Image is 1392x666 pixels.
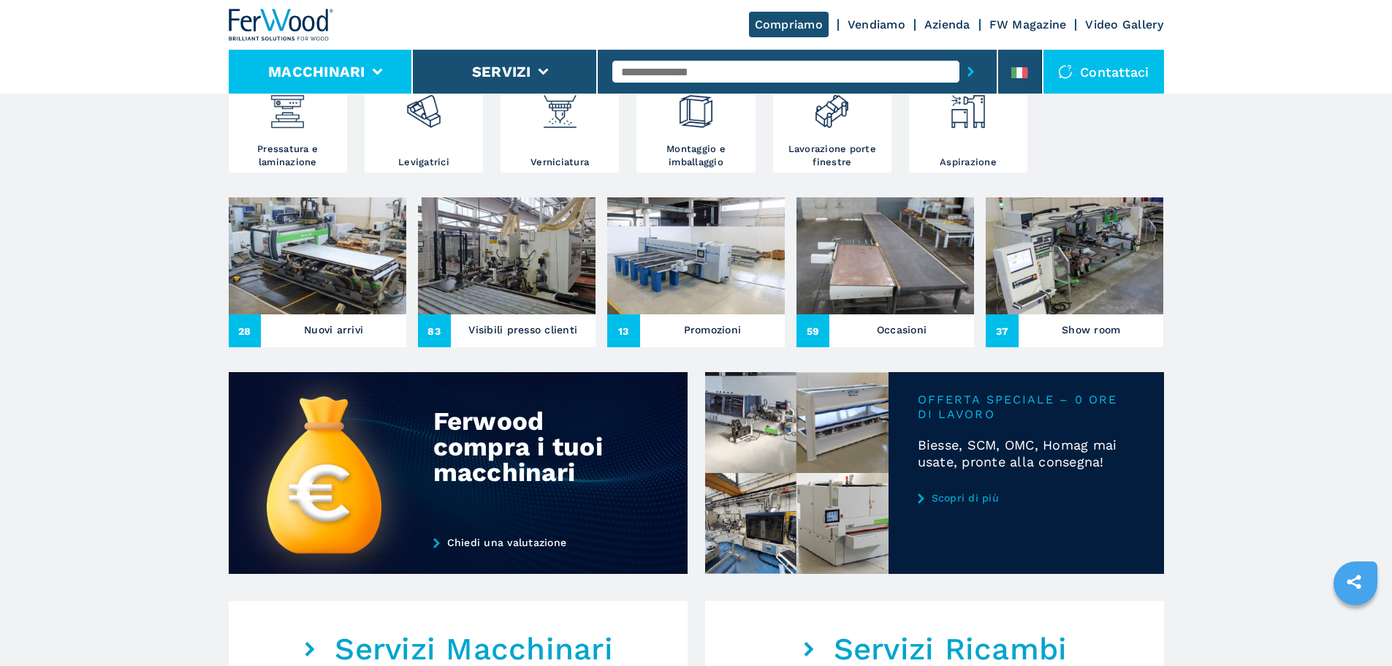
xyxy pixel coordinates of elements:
h3: Visibili presso clienti [468,319,577,340]
img: verniciatura_1.png [541,81,579,131]
a: Promozioni13Promozioni [607,197,785,347]
img: levigatrici_2.png [404,81,443,131]
img: pressa-strettoia.png [268,81,307,131]
h3: Aspirazione [940,156,997,169]
a: Montaggio e imballaggio [636,77,755,173]
a: Show room37Show room [986,197,1163,347]
img: Occasioni [796,197,974,314]
span: 59 [796,314,829,347]
a: Pressatura e laminazione [229,77,347,173]
button: Servizi [472,63,531,80]
img: Visibili presso clienti [418,197,596,314]
img: lavorazione_porte_finestre_2.png [813,81,851,131]
a: Verniciatura [501,77,619,173]
span: 28 [229,314,262,347]
h3: Levigatrici [398,156,449,169]
a: Occasioni59Occasioni [796,197,974,347]
a: Nuovi arrivi28Nuovi arrivi [229,197,406,347]
a: Aspirazione [909,77,1027,173]
img: Nuovi arrivi [229,197,406,314]
div: Ferwood compra i tuoi macchinari [433,409,624,485]
img: Ferwood [229,9,334,41]
a: Video Gallery [1085,18,1163,31]
a: Levigatrici [365,77,483,173]
div: Contattaci [1043,50,1164,94]
h3: Pressatura e laminazione [232,143,343,169]
h3: Montaggio e imballaggio [640,143,751,169]
img: Contattaci [1058,64,1073,79]
a: Compriamo [749,12,829,37]
h3: Verniciatura [530,156,589,169]
span: 37 [986,314,1019,347]
a: Vendiamo [848,18,905,31]
a: Lavorazione porte finestre [773,77,891,173]
img: aspirazione_1.png [948,81,987,131]
a: FW Magazine [989,18,1067,31]
span: 13 [607,314,640,347]
span: 83 [418,314,451,347]
img: Ferwood compra i tuoi macchinari [229,372,688,574]
a: Chiedi una valutazione [433,537,635,548]
img: montaggio_imballaggio_2.png [677,81,715,131]
a: Azienda [924,18,970,31]
h3: Promozioni [684,319,742,340]
h3: Nuovi arrivi [304,319,363,340]
img: Biesse, SCM, OMC, Homag mai usate, pronte alla consegna! [705,372,889,574]
a: sharethis [1336,564,1372,600]
iframe: Chat [1330,600,1381,655]
h3: Lavorazione porte finestre [777,143,888,169]
h3: Show room [1062,319,1120,340]
img: Show room [986,197,1163,314]
button: Macchinari [268,63,365,80]
h3: Occasioni [877,319,927,340]
a: Visibili presso clienti83Visibili presso clienti [418,197,596,347]
button: submit-button [959,55,982,88]
a: Scopri di più [918,492,1135,504]
img: Promozioni [607,197,785,314]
